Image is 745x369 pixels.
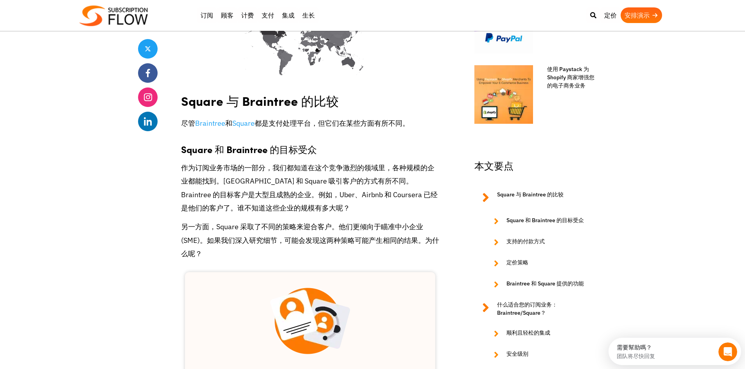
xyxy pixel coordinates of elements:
iframe: 对讲机实时聊天 [718,342,737,361]
a: Square 与 Braintree 的比较 [474,191,600,205]
img: 博客内部部分 [270,288,350,354]
font: 都是支付处理平台，但它们在某些方面有所不同。 [255,119,409,128]
font: 顺利且轻松的集成 [506,329,550,336]
a: 计费 [237,7,258,23]
img: 订阅流程 [79,5,148,26]
font: 集成 [282,11,294,19]
font: 作为订阅业务市场的一部分，我们都知道在这个竞争激烈的领域里，各种规模的企业都能找到。[GEOGRAPHIC_DATA] 和 Square 吸引客户的方式有所不同。Braintree 的目标客户是... [181,163,438,212]
a: Braintree [195,119,225,128]
img: 使用 Paystack 为 Shopify 商家增强您的电子商务业务 [474,65,533,124]
a: 支持的付款方式 [486,237,600,247]
font: Square 与 Braintree 的比较 [181,92,339,110]
a: Braintree 和 Square 提供的功能 [486,280,600,289]
font: 生长 [302,11,315,19]
font: 本文要点 [474,159,513,173]
font: 安全级别 [506,350,528,357]
font: 定价 [604,11,617,19]
font: 计费 [241,11,254,19]
font: Square 和 Braintree 的目标受众 [506,217,584,224]
font: Square 和 Braintree 的目标受众 [181,143,317,156]
font: 支持的付款方式 [506,238,545,245]
font: 使用 Paystack 为 Shopify 商家增强您的电子商务业务 [547,66,594,89]
a: 订阅 [197,7,217,23]
font: 安排演示 [625,11,650,19]
font: 订阅 [201,11,213,19]
font: Square 与 Braintree 的比较 [497,191,564,198]
a: Square 和 Braintree 的目标受众 [486,216,600,226]
font: 尽管 [181,119,195,128]
font: 支付 [262,11,274,19]
a: Square [232,119,255,128]
a: 什么适合您的订阅业务：Braintree/Square？ [474,301,600,317]
a: 支付 [258,7,278,23]
font: 顾客 [221,11,233,19]
font: 什么适合您的订阅业务：Braintree/Square？ [497,301,557,316]
a: 安排演示 [621,7,662,23]
font: Braintree 和 Square 提供的功能 [506,280,584,287]
a: 定价 [600,7,621,23]
a: 顾客 [217,7,237,23]
a: 安全级别 [486,350,600,359]
a: 定价策略 [486,258,600,268]
font: 定价策略 [506,259,528,266]
a: 使用 Paystack 为 Shopify 商家增强您的电子商务业务 [539,65,600,90]
font: 和 [225,119,232,128]
a: 生长 [298,7,319,23]
font: 另一方面，Square 采取了不同的策略来迎合客户。他们更倾向于瞄准中小企业 (SME)。如果我们深入研究细节，可能会发现这两种策略可能产生相同的结果。为什么呢？ [181,222,439,258]
iframe: Intercom 实时聊天发现启动器 [609,338,741,365]
a: 集成 [278,7,298,23]
a: 顺利且轻松的集成 [486,329,600,338]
